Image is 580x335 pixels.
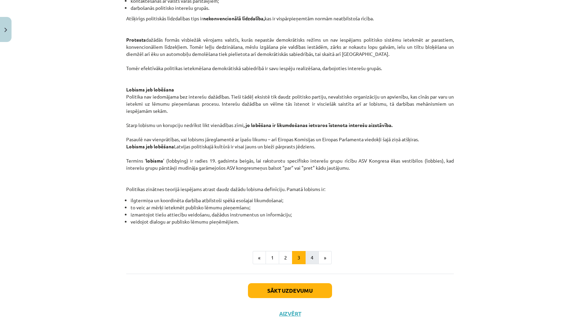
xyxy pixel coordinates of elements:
[253,251,266,265] button: «
[131,211,454,218] li: izmantojot tiešu attiecību veidošanu, dažādus instrumentus un informāciju;
[305,251,319,265] button: 4
[126,86,174,92] strong: Lobisms jeb lobēšana
[131,204,454,211] li: to veic ar mērķi ietekmēt publisko lēmumu pieņemšanu;
[131,197,454,204] li: ilgtermiņa un koordinēta darbība atbilstoši spēkā esošajai likumdošanai;
[248,283,332,298] button: Sākt uzdevumu
[131,218,454,225] li: veidojot dialogu ar publisko lēmumu pieņēmējiem.
[126,143,174,149] strong: Lobisms jeb lobēšana
[131,4,454,12] li: darbošanās politisko interešu grupās.
[146,158,163,164] strong: lobisms
[126,15,454,193] p: Atšķirīgs politiskās līdzdalības tips ir kas ir vispārpieņemtām normām neatbilstoša rīcība. dažād...
[4,28,7,32] img: icon-close-lesson-0947bae3869378f0d4975bcd49f059093ad1ed9edebbc8119c70593378902aed.svg
[126,37,146,43] strong: Protests
[292,251,306,265] button: 3
[277,310,303,317] button: Aizvērt
[318,251,332,265] button: »
[266,251,279,265] button: 1
[203,15,265,21] strong: nekonvencionālā līdzdalība,
[244,122,392,128] strong: , jo lobēšana ir likumdošanas ietvaros īstenota interešu aizstāvība.
[279,251,292,265] button: 2
[126,251,454,265] nav: Page navigation example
